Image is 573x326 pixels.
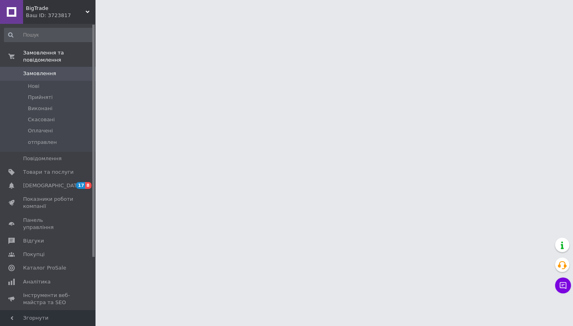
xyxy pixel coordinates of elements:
[28,139,57,146] span: отправлен
[28,105,53,112] span: Виконані
[23,237,44,244] span: Відгуки
[23,182,82,189] span: [DEMOGRAPHIC_DATA]
[4,28,94,42] input: Пошук
[23,264,66,272] span: Каталог ProSale
[26,12,95,19] div: Ваш ID: 3723817
[28,127,53,134] span: Оплачені
[28,94,53,101] span: Прийняті
[23,155,62,162] span: Повідомлення
[23,49,95,64] span: Замовлення та повідомлення
[23,278,51,285] span: Аналітика
[23,169,74,176] span: Товари та послуги
[85,182,92,189] span: 8
[23,251,45,258] span: Покупці
[23,196,74,210] span: Показники роботи компанії
[23,292,74,306] span: Інструменти веб-майстра та SEO
[28,116,55,123] span: Скасовані
[555,277,571,293] button: Чат з покупцем
[28,83,39,90] span: Нові
[23,217,74,231] span: Панель управління
[76,182,85,189] span: 17
[23,70,56,77] span: Замовлення
[26,5,86,12] span: BigTrade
